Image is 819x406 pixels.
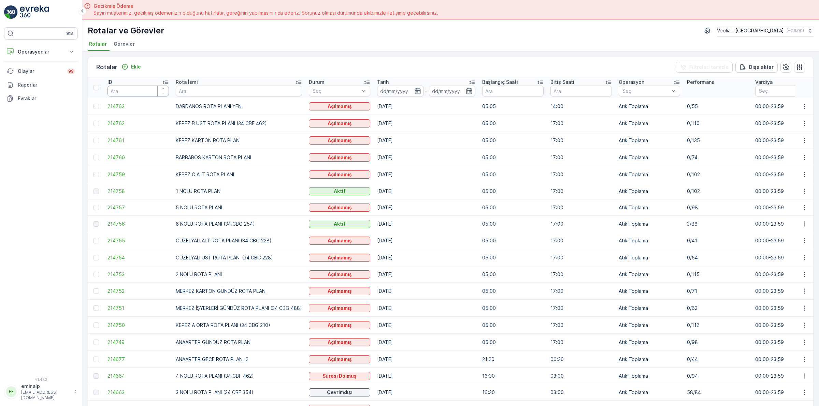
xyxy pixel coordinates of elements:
p: Durum [309,79,325,86]
a: 214756 [107,221,169,227]
p: Süresi Dolmuş [322,373,357,379]
a: Raporlar [4,78,78,92]
p: Açılmamış [328,103,352,110]
td: 05:00 [479,283,547,300]
span: 214755 [107,237,169,244]
div: Toggle Row Selected [94,272,99,277]
p: Açılmamış [328,356,352,363]
span: 214664 [107,373,169,379]
button: Açılmamış [309,254,370,262]
td: MERKEZ KARTON GÜNDÜZ ROTA PLANI [172,283,305,300]
td: 05:00 [479,216,547,232]
p: Tarih [377,79,389,86]
td: [DATE] [374,351,479,368]
p: Seç [759,88,806,94]
td: 0/102 [684,183,752,199]
div: Toggle Row Selected [94,121,99,126]
a: 214752 [107,288,169,295]
p: Raporlar [18,81,75,88]
p: Ekle [131,63,141,70]
td: Atık Toplama [615,216,684,232]
td: 05:00 [479,334,547,351]
p: Açılmamış [328,137,352,144]
a: 214663 [107,389,169,396]
td: 05:00 [479,300,547,317]
a: 214754 [107,254,169,261]
p: Başlangıç Saati [482,79,518,86]
p: Açılmamış [328,120,352,127]
td: DARDANOS ROTA PLANI YENİ [172,98,305,115]
td: 0/74 [684,149,752,166]
p: 99 [68,69,74,74]
td: 05:00 [479,166,547,183]
div: Toggle Row Selected [94,340,99,345]
span: Rotalar [89,41,107,47]
div: Toggle Row Selected [94,390,99,395]
td: 0/44 [684,351,752,368]
p: Aktif [334,188,346,195]
input: Ara [482,86,544,96]
p: Rota İsmi [176,79,198,86]
p: [EMAIL_ADDRESS][DOMAIN_NAME] [21,390,70,401]
td: 14:00 [547,98,615,115]
td: 05:00 [479,183,547,199]
p: Evraklar [18,95,75,102]
a: 214762 [107,120,169,127]
button: Açılmamış [309,170,370,179]
div: Toggle Row Selected [94,104,99,109]
button: Açılmamış [309,287,370,295]
a: 214750 [107,322,169,329]
a: 214753 [107,271,169,278]
td: Atık Toplama [615,300,684,317]
p: Rotalar [96,62,117,72]
td: Atık Toplama [615,98,684,115]
td: 2 NOLU ROTA PLANI [172,266,305,283]
a: Evraklar [4,92,78,105]
td: KEPEZ C ALT ROTA PLANI [172,166,305,183]
a: 214763 [107,103,169,110]
p: Açılmamış [328,204,352,211]
a: 214751 [107,305,169,312]
td: 0/71 [684,283,752,300]
td: [DATE] [374,132,479,149]
a: 214749 [107,339,169,346]
td: 0/98 [684,334,752,351]
td: 58/84 [684,384,752,401]
p: Aktif [334,221,346,227]
td: [DATE] [374,115,479,132]
td: 3 NOLU ROTA PLANI (34 CBF 354) [172,384,305,401]
td: ANAARTER GÜNDÜZ ROTA PLANI [172,334,305,351]
td: Atık Toplama [615,115,684,132]
div: Toggle Row Selected [94,238,99,243]
div: Toggle Row Selected [94,255,99,260]
td: 17:00 [547,317,615,334]
p: Vardiya [755,79,773,86]
div: Toggle Row Selected [94,205,99,210]
td: GÜZELYALI ALT ROTA PLANI (34 CBG 228) [172,232,305,249]
span: v 1.47.3 [4,377,78,381]
td: [DATE] [374,183,479,199]
a: 214761 [107,137,169,144]
p: Performans [687,79,714,86]
td: [DATE] [374,216,479,232]
div: Toggle Row Selected [94,305,99,311]
td: Atık Toplama [615,384,684,401]
div: Toggle Row Selected [94,357,99,362]
td: Atık Toplama [615,283,684,300]
img: logo [4,5,18,19]
td: [DATE] [374,368,479,384]
div: EE [6,386,17,397]
td: 03:00 [547,368,615,384]
td: MERKEZ İŞYERLERİ GÜNDÜZ ROTA PLANI (34 CBG 488) [172,300,305,317]
span: Gecikmiş Ödeme [94,3,438,10]
td: 05:00 [479,232,547,249]
p: Açılmamış [328,271,352,278]
td: 17:00 [547,232,615,249]
input: Ara [107,86,169,96]
p: Açılmamış [328,237,352,244]
p: Olaylar [18,68,63,75]
img: logo_light-DOdMpM7g.png [20,5,49,19]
